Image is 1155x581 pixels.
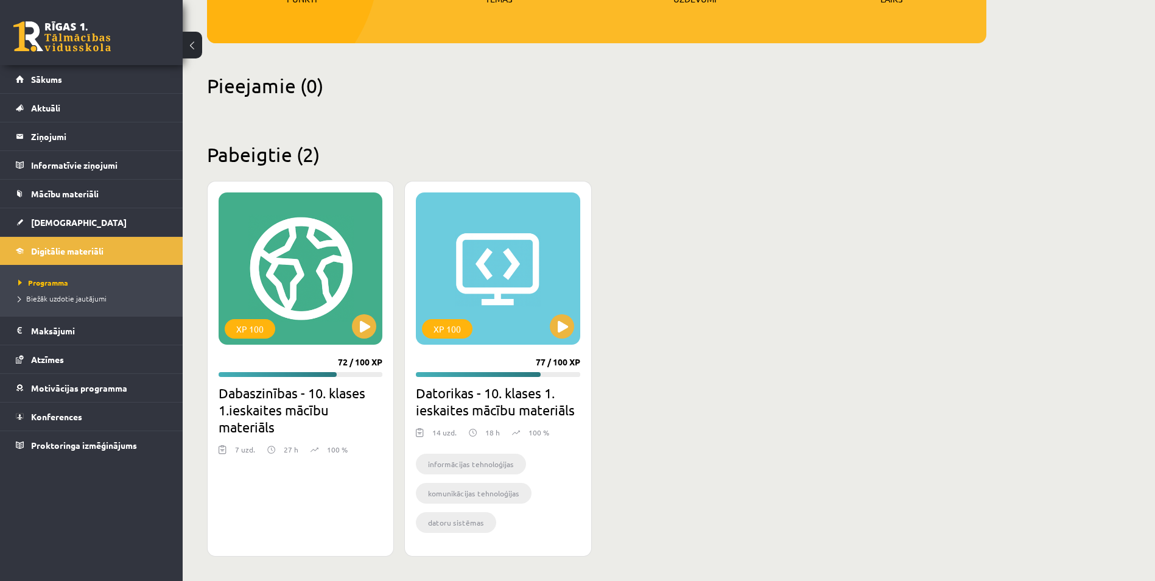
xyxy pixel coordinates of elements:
a: Konferences [16,403,167,431]
p: 27 h [284,444,298,455]
li: datoru sistēmas [416,512,496,533]
a: Sākums [16,65,167,93]
span: Biežāk uzdotie jautājumi [18,294,107,303]
span: Programma [18,278,68,287]
p: 100 % [528,427,549,438]
span: Mācību materiāli [31,188,99,199]
span: Digitālie materiāli [31,245,104,256]
span: [DEMOGRAPHIC_DATA] [31,217,127,228]
p: 18 h [485,427,500,438]
a: Biežāk uzdotie jautājumi [18,293,170,304]
span: Aktuāli [31,102,60,113]
div: 7 uzd. [235,444,255,462]
span: Konferences [31,411,82,422]
a: Digitālie materiāli [16,237,167,265]
a: Rīgas 1. Tālmācības vidusskola [13,21,111,52]
span: Sākums [31,74,62,85]
legend: Informatīvie ziņojumi [31,151,167,179]
h2: Pieejamie (0) [207,74,986,97]
div: XP 100 [225,319,275,339]
span: Motivācijas programma [31,382,127,393]
legend: Maksājumi [31,317,167,345]
a: [DEMOGRAPHIC_DATA] [16,208,167,236]
li: komunikācijas tehnoloģijas [416,483,532,504]
a: Mācību materiāli [16,180,167,208]
a: Programma [18,277,170,288]
a: Atzīmes [16,345,167,373]
a: Maksājumi [16,317,167,345]
div: XP 100 [422,319,472,339]
a: Motivācijas programma [16,374,167,402]
a: Proktoringa izmēģinājums [16,431,167,459]
span: Proktoringa izmēģinājums [31,440,137,451]
li: informācijas tehnoloģijas [416,454,526,474]
p: 100 % [327,444,348,455]
h2: Dabaszinības - 10. klases 1.ieskaites mācību materiāls [219,384,382,435]
div: 14 uzd. [432,427,457,445]
a: Informatīvie ziņojumi [16,151,167,179]
a: Ziņojumi [16,122,167,150]
h2: Pabeigtie (2) [207,143,986,166]
h2: Datorikas - 10. klases 1. ieskaites mācību materiāls [416,384,580,418]
legend: Ziņojumi [31,122,167,150]
span: Atzīmes [31,354,64,365]
a: Aktuāli [16,94,167,122]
